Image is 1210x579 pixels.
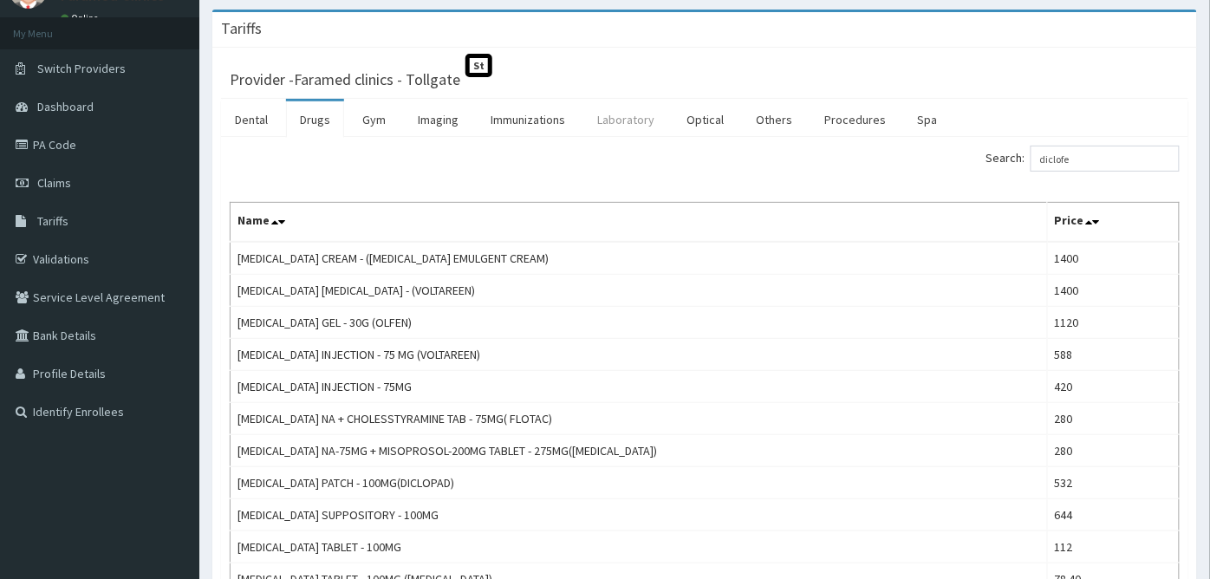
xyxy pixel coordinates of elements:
[1047,371,1179,403] td: 420
[231,307,1048,339] td: [MEDICAL_DATA] GEL - 30G (OLFEN)
[37,213,68,229] span: Tariffs
[1047,467,1179,499] td: 532
[231,203,1048,243] th: Name
[1047,203,1179,243] th: Price
[37,61,126,76] span: Switch Providers
[1047,403,1179,435] td: 280
[231,403,1048,435] td: [MEDICAL_DATA] NA + CHOLESSTYRAMINE TAB - 75MG( FLOTAC)
[1047,531,1179,563] td: 112
[231,371,1048,403] td: [MEDICAL_DATA] INJECTION - 75MG
[1031,146,1180,172] input: Search:
[904,101,952,138] a: Spa
[231,435,1048,467] td: [MEDICAL_DATA] NA-75MG + MISOPROSOL-200MG TABLET - 275MG([MEDICAL_DATA])
[231,275,1048,307] td: [MEDICAL_DATA] [MEDICAL_DATA] - (VOLTAREEN)
[583,101,668,138] a: Laboratory
[221,101,282,138] a: Dental
[231,499,1048,531] td: [MEDICAL_DATA] SUPPOSITORY - 100MG
[231,242,1048,275] td: [MEDICAL_DATA] CREAM - ([MEDICAL_DATA] EMULGENT CREAM)
[477,101,579,138] a: Immunizations
[810,101,900,138] a: Procedures
[742,101,806,138] a: Others
[348,101,400,138] a: Gym
[673,101,738,138] a: Optical
[1047,339,1179,371] td: 588
[230,72,460,88] h3: Provider - Faramed clinics - Tollgate
[61,12,102,24] a: Online
[221,21,262,36] h3: Tariffs
[37,175,71,191] span: Claims
[286,101,344,138] a: Drugs
[1047,275,1179,307] td: 1400
[1047,499,1179,531] td: 644
[404,101,472,138] a: Imaging
[465,54,492,77] span: St
[231,467,1048,499] td: [MEDICAL_DATA] PATCH - 100MG(DICLOPAD)
[37,99,94,114] span: Dashboard
[986,146,1180,172] label: Search:
[1047,435,1179,467] td: 280
[231,339,1048,371] td: [MEDICAL_DATA] INJECTION - 75 MG (VOLTAREEN)
[231,531,1048,563] td: [MEDICAL_DATA] TABLET - 100MG
[1047,242,1179,275] td: 1400
[1047,307,1179,339] td: 1120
